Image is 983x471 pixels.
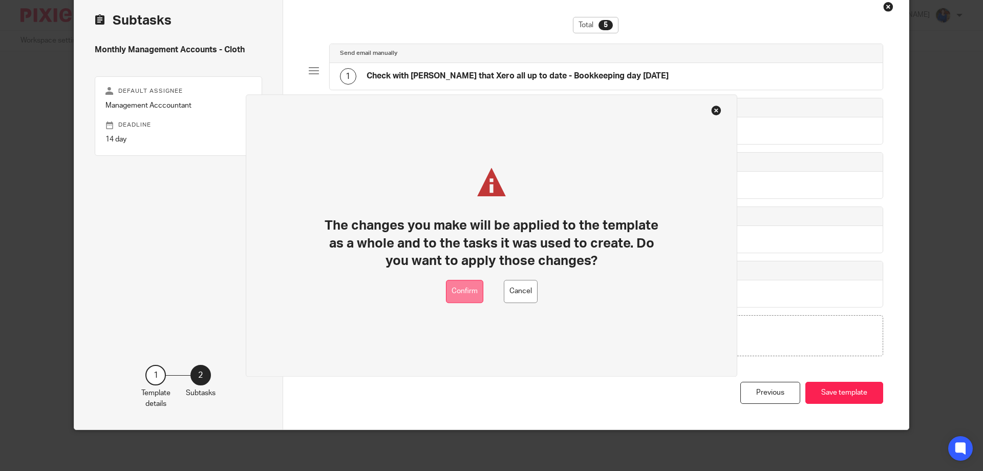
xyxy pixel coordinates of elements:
div: 5 [599,20,613,30]
div: Previous [740,382,800,404]
button: Cancel [504,280,538,303]
div: 2 [190,365,211,385]
h1: The changes you make will be applied to the template as a whole and to the tasks it was used to c... [320,217,664,270]
div: 1 [340,68,356,85]
h4: Monthly Management Accounts - Cloth [95,45,262,55]
h2: Subtasks [95,12,172,29]
p: Management Acccountant [105,100,251,111]
button: Confirm [446,280,483,303]
p: Deadline [105,121,251,129]
div: Total [573,17,618,33]
p: 14 day [105,134,251,145]
p: Template details [141,388,170,409]
div: Close this dialog window [883,2,893,12]
button: Save template [805,382,883,404]
h4: Check with [PERSON_NAME] that Xero all up to date - Bookkeeping day [DATE] [367,71,669,81]
p: Subtasks [186,388,216,398]
h4: Send email manually [340,49,397,57]
div: 1 [145,365,166,385]
p: Default assignee [105,87,251,95]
